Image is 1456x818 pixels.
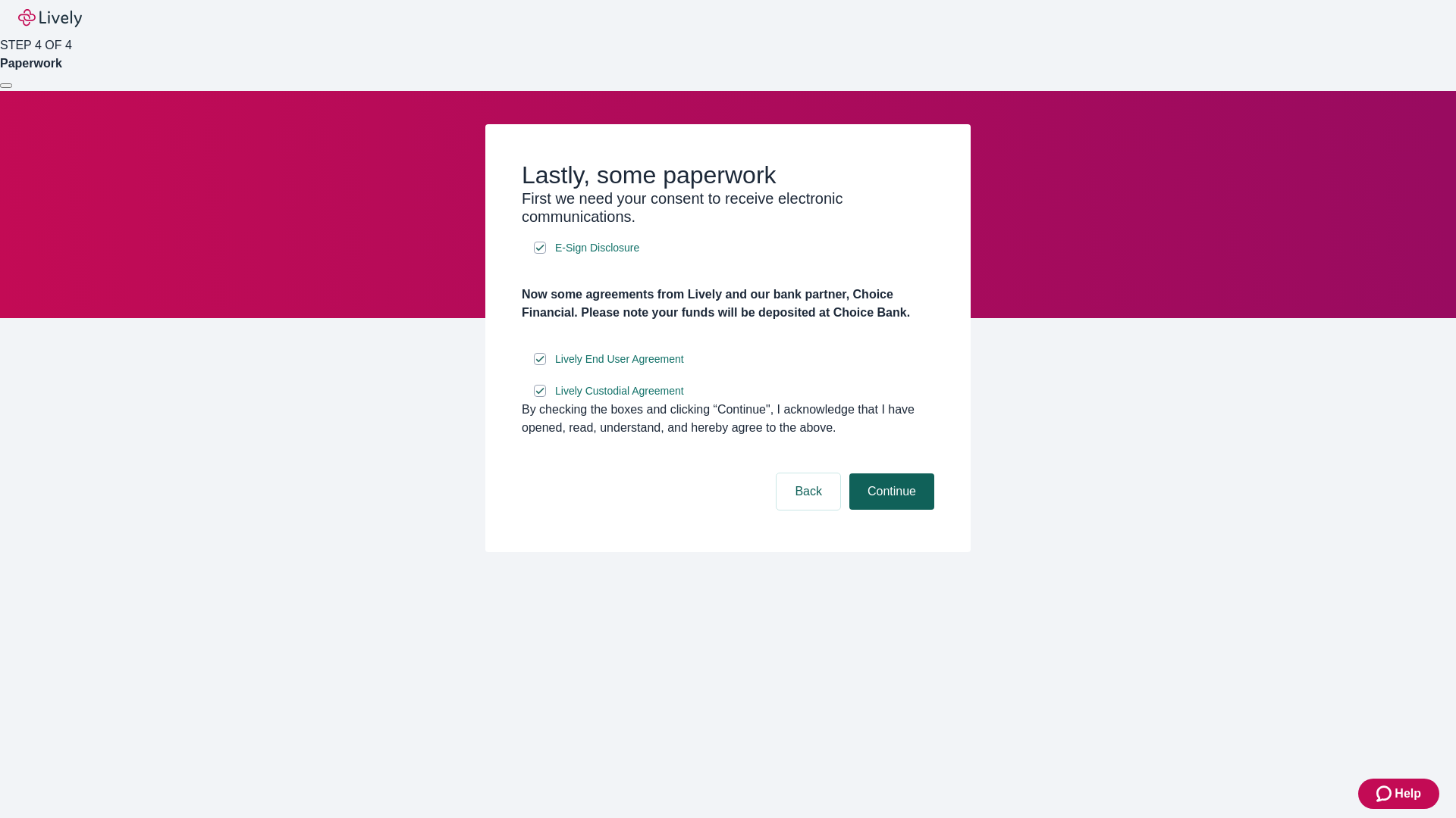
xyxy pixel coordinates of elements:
svg: Zendesk support icon [1376,785,1395,803]
h2: Lastly, some paperwork [522,161,934,189]
a: e-sign disclosure document [552,382,687,401]
a: e-sign disclosure document [552,350,687,369]
img: Lively [18,9,82,27]
button: Continue [849,473,934,510]
h4: Now some agreements from Lively and our bank partner, Choice Financial. Please note your funds wi... [522,286,934,322]
a: e-sign disclosure document [552,239,642,258]
span: Lively End User Agreement [555,351,684,367]
div: By checking the boxes and clicking “Continue", I acknowledge that I have opened, read, understand... [522,401,934,437]
span: Lively Custodial Agreement [555,383,684,399]
h3: First we need your consent to receive electronic communications. [522,189,934,226]
span: E-Sign Disclosure [555,240,639,256]
button: Zendesk support iconHelp [1358,779,1439,809]
button: Back [777,473,840,510]
span: Help [1395,785,1421,803]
